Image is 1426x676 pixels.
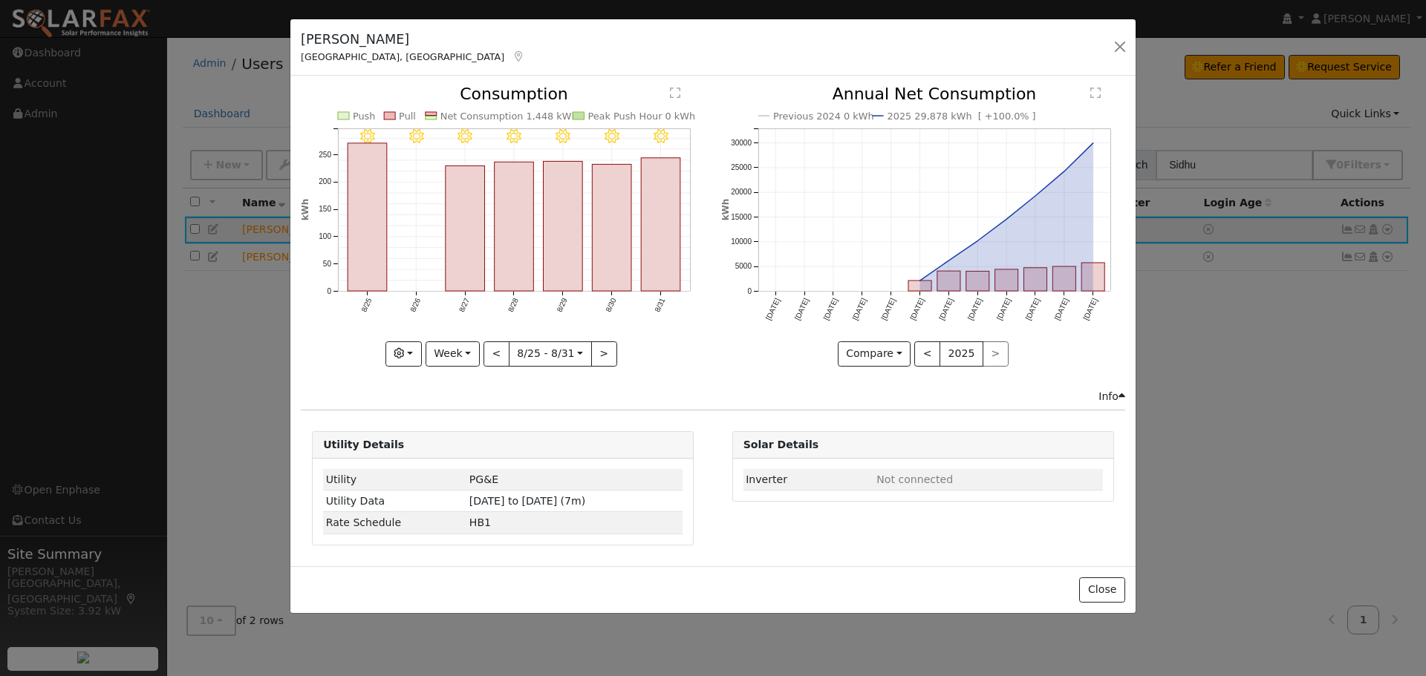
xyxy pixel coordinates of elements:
text: 100 [319,233,331,241]
text: 25000 [731,164,752,172]
text: [DATE] [1081,297,1098,321]
span: ID: null, authorized: None [876,473,953,485]
td: Inverter [743,469,874,490]
td: Utility [323,469,466,490]
text: 8/25 [359,297,373,314]
text: 8/29 [556,297,569,314]
i: 8/28 - MostlyClear [507,129,521,144]
div: Info [1098,389,1125,404]
strong: Utility Details [323,439,404,450]
text: 8/30 [605,297,618,314]
button: 2025 [940,341,983,367]
text: Peak Push Hour 0 kWh [588,111,696,122]
circle: onclick="" [974,238,980,244]
text: 8/28 [507,297,520,314]
rect: onclick="" [937,272,960,292]
span: [DATE] to [DATE] (7m) [469,495,585,507]
rect: onclick="" [994,269,1018,291]
text: 8/26 [408,297,422,314]
text: [DATE] [995,297,1012,321]
text: Net Consumption 1,448 kWh [440,111,578,122]
text: [DATE] [1052,297,1069,321]
circle: onclick="" [945,258,951,264]
rect: onclick="" [495,163,534,292]
strong: Solar Details [743,439,818,450]
text: [DATE] [966,297,983,321]
text: kWh [720,199,731,221]
text: [DATE] [792,297,810,321]
text: 5000 [735,263,752,271]
i: 8/29 - MostlyClear [556,129,570,144]
td: Rate Schedule [323,512,466,534]
circle: onclick="" [1032,193,1038,199]
a: Map [512,50,525,62]
button: > [591,341,617,367]
text: 0 [747,287,752,295]
text: 250 [319,151,331,159]
text: [DATE] [764,297,781,321]
text: 200 [319,178,331,186]
text: Push [353,111,376,122]
text: kWh [300,199,310,221]
h5: [PERSON_NAME] [301,30,525,49]
rect: onclick="" [908,281,931,292]
rect: onclick="" [1052,267,1075,292]
text: 0 [328,287,332,295]
text:  [1090,87,1101,99]
text: [DATE] [850,297,867,321]
text:  [670,87,680,99]
text: [DATE] [821,297,839,321]
span: [GEOGRAPHIC_DATA], [GEOGRAPHIC_DATA] [301,51,504,62]
rect: onclick="" [1081,263,1104,292]
text: Annual Net Consumption [832,85,1036,103]
text: Previous 2024 0 kWh [773,111,874,122]
text: 150 [319,206,331,214]
circle: onclick="" [1003,217,1009,223]
text: 8/27 [458,297,471,314]
circle: onclick="" [1061,168,1067,174]
td: Utility Data [323,490,466,512]
text: 30000 [731,139,752,147]
text: [DATE] [1023,297,1041,321]
button: < [914,341,940,367]
circle: onclick="" [917,278,922,284]
i: 8/31 - Clear [654,129,668,144]
rect: onclick="" [966,272,989,292]
rect: onclick="" [593,165,632,292]
rect: onclick="" [1023,268,1046,291]
span: T [469,516,491,528]
button: < [484,341,509,367]
text: 10000 [731,238,752,246]
text: Pull [399,111,416,122]
text: 50 [323,260,332,268]
rect: onclick="" [446,166,485,292]
button: 8/25 - 8/31 [509,341,592,367]
text: [DATE] [937,297,954,321]
text: 20000 [731,188,752,197]
button: Compare [838,341,911,367]
span: ID: 17212751, authorized: 08/22/25 [469,473,498,485]
button: Week [426,341,480,367]
i: 8/26 - MostlyClear [409,129,424,144]
i: 8/27 - MostlyClear [458,129,473,144]
rect: onclick="" [348,143,387,291]
rect: onclick="" [544,162,583,292]
i: 8/25 - MostlyClear [360,129,375,144]
text: Consumption [460,85,568,103]
button: Close [1079,577,1124,603]
text: [DATE] [908,297,925,321]
text: 2025 29,878 kWh [ +100.0% ] [887,111,1035,122]
rect: onclick="" [642,158,681,291]
circle: onclick="" [1090,140,1096,146]
text: [DATE] [879,297,896,321]
text: 15000 [731,213,752,221]
text: 8/31 [654,297,667,314]
i: 8/30 - MostlyClear [605,129,619,144]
